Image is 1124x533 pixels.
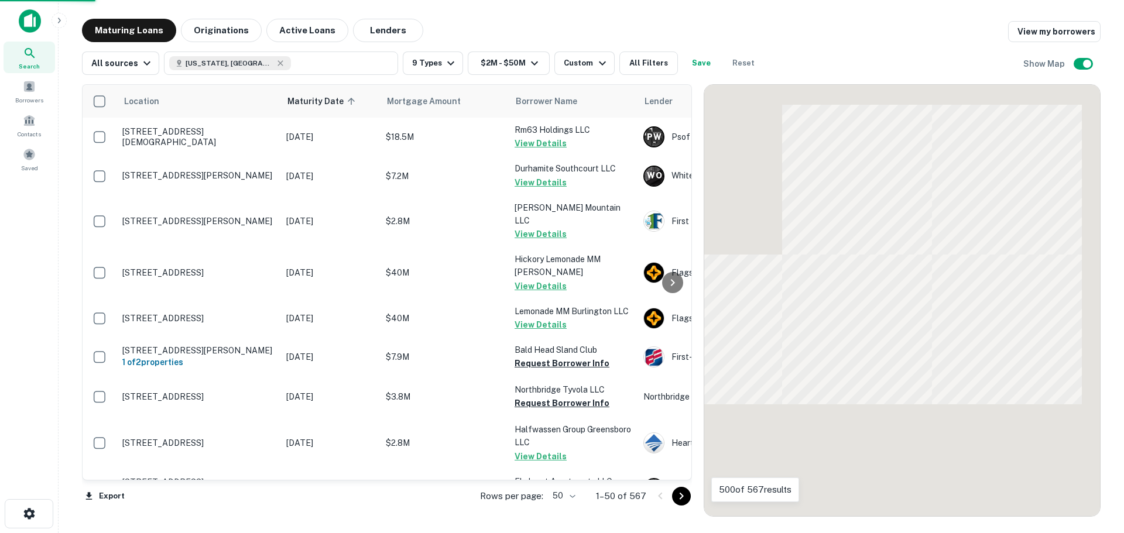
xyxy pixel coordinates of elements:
[353,19,423,42] button: Lenders
[266,19,348,42] button: Active Loans
[386,436,503,449] p: $2.8M
[515,475,632,488] p: Elmhurst Apartments LLC
[643,346,819,367] div: First-citizens Bank & Trust Company
[386,312,503,325] p: $40M
[122,313,275,324] p: [STREET_ADDRESS]
[386,350,503,363] p: $7.9M
[181,19,262,42] button: Originations
[286,350,374,363] p: [DATE]
[1008,21,1101,42] a: View my borrowers
[548,487,577,504] div: 50
[286,436,374,449] p: [DATE]
[1023,57,1067,70] h6: Show Map
[643,478,819,499] div: The State Life Insurance Company
[509,85,638,118] th: Borrower Name
[645,94,673,108] span: Lender
[515,356,609,370] button: Request Borrower Info
[280,85,380,118] th: Maturity Date
[19,61,40,71] span: Search
[516,94,577,108] span: Borrower Name
[122,477,275,487] p: [STREET_ADDRESS]
[4,42,55,73] a: Search
[468,51,550,75] button: $2M - $50M
[515,343,632,356] p: Bald Head Sland Club
[122,356,275,369] h6: 1 of 2 properties
[386,266,503,279] p: $40M
[515,383,632,396] p: Northbridge Tyvola LLC
[643,262,819,283] div: Flagstar Bank
[122,345,275,356] p: [STREET_ADDRESS][PERSON_NAME]
[515,318,567,332] button: View Details
[124,94,159,108] span: Location
[4,143,55,175] a: Saved
[19,9,41,33] img: capitalize-icon.png
[643,166,819,187] div: White OAK Assets LLC
[647,170,662,182] p: W O
[515,396,609,410] button: Request Borrower Info
[286,390,374,403] p: [DATE]
[122,438,275,448] p: [STREET_ADDRESS]
[286,170,374,183] p: [DATE]
[647,131,661,143] p: P W
[644,347,664,367] img: picture
[672,487,691,506] button: Go to next page
[21,163,38,173] span: Saved
[515,201,632,227] p: [PERSON_NAME] Mountain LLC
[638,85,825,118] th: Lender
[116,85,280,118] th: Location
[4,75,55,107] a: Borrowers
[4,109,55,141] a: Contacts
[515,449,567,463] button: View Details
[122,216,275,226] p: [STREET_ADDRESS][PERSON_NAME]
[122,170,275,181] p: [STREET_ADDRESS][PERSON_NAME]
[515,136,567,150] button: View Details
[82,19,176,42] button: Maturing Loans
[18,129,41,139] span: Contacts
[515,123,632,136] p: Rm63 Holdings LLC
[619,51,678,75] button: All Filters
[643,308,819,329] div: Flagstar Bank
[564,56,609,70] div: Custom
[386,130,503,143] p: $18.5M
[554,51,614,75] button: Custom
[186,58,273,68] span: [US_STATE], [GEOGRAPHIC_DATA]
[515,279,567,293] button: View Details
[122,391,275,402] p: [STREET_ADDRESS]
[725,51,762,75] button: Reset
[644,211,664,231] img: picture
[596,489,646,503] p: 1–50 of 567
[644,308,664,328] img: picture
[387,94,476,108] span: Mortgage Amount
[644,433,664,453] img: picture
[380,85,509,118] th: Mortgage Amount
[386,390,503,403] p: $3.8M
[643,432,819,453] div: Heartland Bank (ne)
[82,51,159,75] button: All sources
[515,305,632,318] p: Lemonade MM Burlington LLC
[1065,439,1124,496] iframe: Chat Widget
[643,211,819,232] div: First Internet Bank
[515,162,632,175] p: Durhamite Southcourt LLC
[15,95,43,105] span: Borrowers
[719,483,791,497] p: 500 of 567 results
[82,487,128,505] button: Export
[704,85,1100,516] div: 0 0
[515,423,632,449] p: Halfwassen Group Greensboro LLC
[122,267,275,278] p: [STREET_ADDRESS]
[643,126,819,147] div: Psof WA Holding LLC
[644,263,664,283] img: picture
[91,56,154,70] div: All sources
[122,126,275,147] p: [STREET_ADDRESS][DEMOGRAPHIC_DATA]
[286,312,374,325] p: [DATE]
[480,489,543,503] p: Rows per page:
[403,51,463,75] button: 9 Types
[286,215,374,228] p: [DATE]
[515,253,632,278] p: Hickory Lemonade MM [PERSON_NAME]
[683,51,720,75] button: Save your search to get updates of matches that match your search criteria.
[515,176,567,190] button: View Details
